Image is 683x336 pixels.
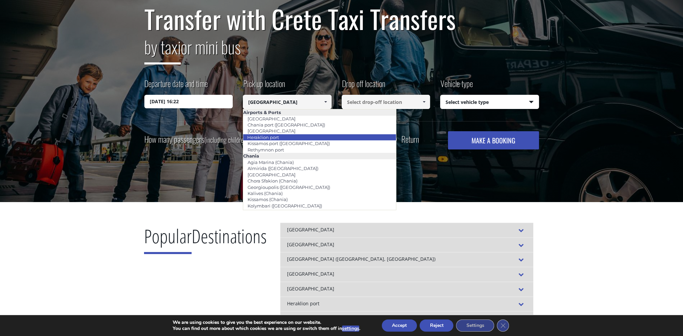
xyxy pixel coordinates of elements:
[419,95,430,109] a: Show All Items
[144,78,208,95] label: Departure date and time
[320,95,331,109] a: Show All Items
[448,131,539,149] button: MAKE A BOOKING
[420,319,453,332] button: Reject
[243,195,292,204] a: Kissamos (Chania)
[173,319,360,326] p: We are using cookies to give you the best experience on our website.
[456,319,494,332] button: Settings
[144,131,252,148] label: How many passengers ?
[280,252,533,267] div: [GEOGRAPHIC_DATA] ([GEOGRAPHIC_DATA], [GEOGRAPHIC_DATA])
[243,95,332,109] input: Select pickup location
[144,223,267,259] h2: Destinations
[243,176,302,186] a: Chora Sfakion (Chania)
[280,297,533,311] div: Heraklion port
[144,5,539,33] h1: Transfer with Crete Taxi Transfers
[280,311,533,326] div: Nautilux ([GEOGRAPHIC_DATA])
[204,135,248,145] small: (including children)
[243,126,300,136] a: [GEOGRAPHIC_DATA]
[243,189,287,198] a: Kalives (Chania)
[243,120,330,130] a: Chania port ([GEOGRAPHIC_DATA])
[280,282,533,297] div: [GEOGRAPHIC_DATA]
[342,326,359,332] button: settings
[173,326,360,332] p: You can find out more about which cookies we are using or switch them off in .
[243,170,300,179] a: [GEOGRAPHIC_DATA]
[243,114,300,123] a: [GEOGRAPHIC_DATA]
[440,95,539,109] span: Select vehicle type
[243,139,334,148] a: Kissamos port ([GEOGRAPHIC_DATA])
[243,109,396,115] li: Airports & Ports
[401,135,419,143] label: Return
[144,223,192,254] span: Popular
[243,145,288,155] a: Rethymnon port
[280,223,533,237] div: [GEOGRAPHIC_DATA]
[144,33,539,69] h2: or mini bus
[243,164,323,173] a: Almirida ([GEOGRAPHIC_DATA])
[243,183,335,192] a: Georgioupolis ([GEOGRAPHIC_DATA])
[382,319,417,332] button: Accept
[243,201,326,211] a: Kolymbari ([GEOGRAPHIC_DATA])
[243,158,298,167] a: Agia Marina (Chania)
[280,267,533,282] div: [GEOGRAPHIC_DATA]
[342,95,430,109] input: Select drop-off location
[243,78,285,95] label: Pick up location
[280,237,533,252] div: [GEOGRAPHIC_DATA]
[342,78,385,95] label: Drop off location
[440,78,473,95] label: Vehicle type
[497,319,509,332] button: Close GDPR Cookie Banner
[243,133,283,142] a: Heraklion port
[243,153,396,159] li: Chania
[144,34,181,64] span: by taxi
